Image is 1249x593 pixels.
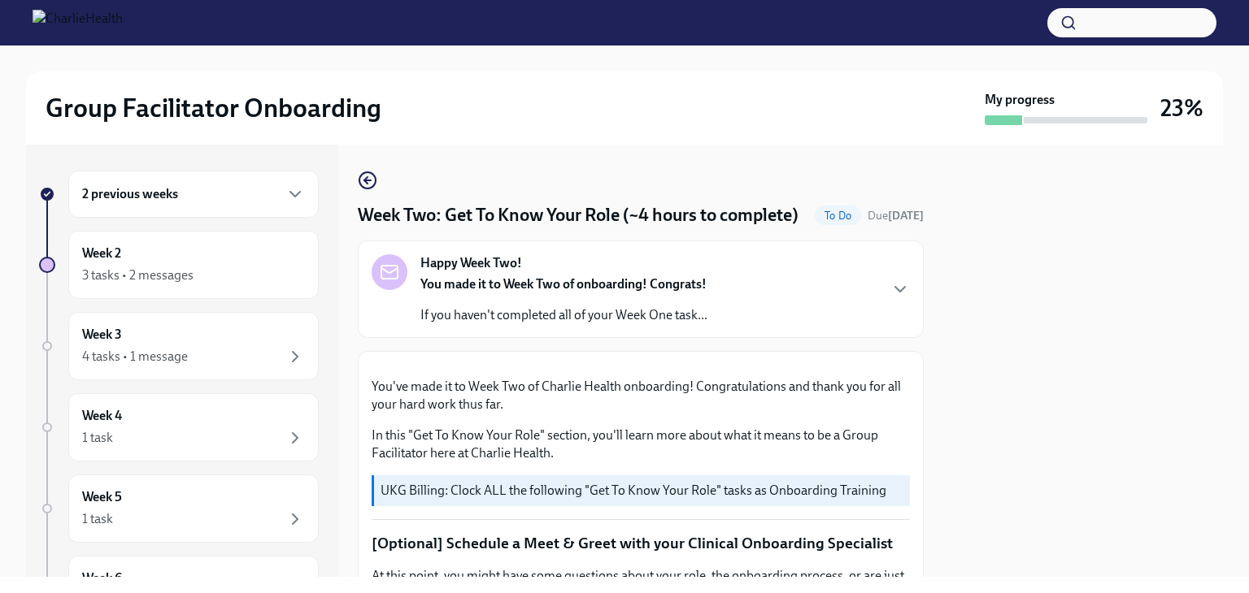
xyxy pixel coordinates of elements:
p: [Optional] Schedule a Meet & Greet with your Clinical Onboarding Specialist [372,533,910,554]
h6: Week 4 [82,407,122,425]
h3: 23% [1160,93,1203,123]
h6: Week 6 [82,569,122,587]
h4: Week Two: Get To Know Your Role (~4 hours to complete) [358,203,799,227]
strong: Happy Week Two! [420,254,522,272]
h2: Group Facilitator Onboarding [46,92,381,124]
div: 4 tasks • 1 message [82,348,188,366]
div: 1 task [82,510,113,528]
strong: You made it to Week Two of onboarding! Congrats! [420,276,707,292]
h6: Week 5 [82,488,122,506]
span: To Do [815,210,861,222]
p: If you haven't completed all of your Week One task... [420,306,707,324]
div: 3 tasks • 2 messages [82,266,194,284]
a: Week 41 task [39,393,319,461]
span: August 18th, 2025 10:00 [868,208,924,223]
p: UKG Billing: Clock ALL the following "Get To Know Your Role" tasks as Onboarding Training [381,482,903,500]
h6: 2 previous weeks [82,185,178,203]
strong: My progress [985,91,1055,109]
p: You've made it to Week Two of Charlie Health onboarding! Congratulations and thank you for all yo... [372,378,910,413]
a: Week 23 tasks • 2 messages [39,231,319,299]
a: Week 51 task [39,474,319,543]
span: Due [868,209,924,223]
img: CharlieHealth [33,10,123,36]
h6: Week 2 [82,245,121,262]
h6: Week 3 [82,326,122,344]
a: Week 34 tasks • 1 message [39,312,319,380]
div: 1 task [82,429,113,447]
strong: [DATE] [888,209,924,223]
p: In this "Get To Know Your Role" section, you'll learn more about what it means to be a Group Faci... [372,426,910,462]
div: 2 previous weeks [68,171,319,218]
